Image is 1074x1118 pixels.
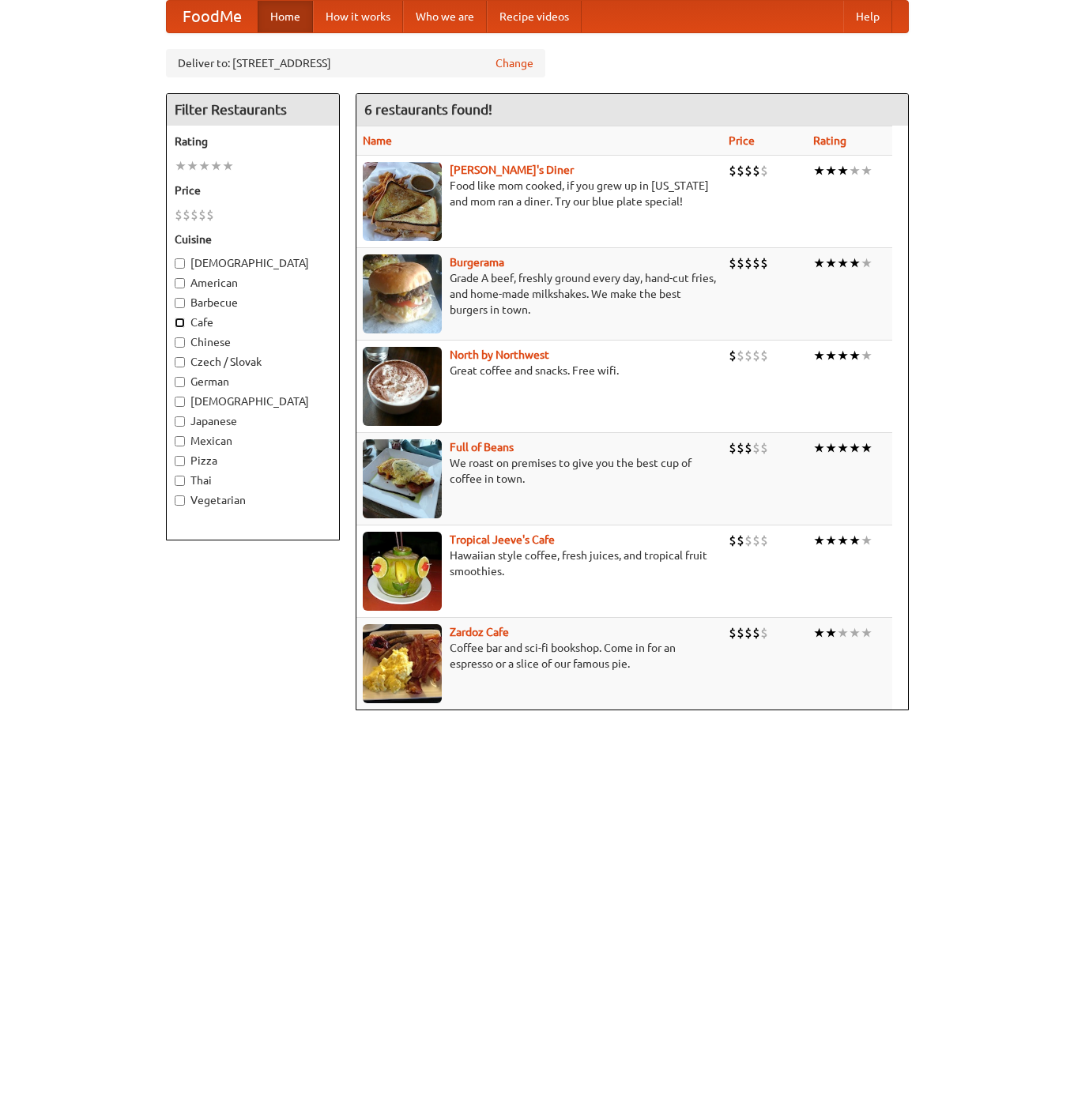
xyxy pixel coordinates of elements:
[258,1,313,32] a: Home
[752,254,760,272] li: $
[744,439,752,457] li: $
[837,347,849,364] li: ★
[760,347,768,364] li: $
[825,347,837,364] li: ★
[175,295,331,311] label: Barbecue
[737,254,744,272] li: $
[363,439,442,518] img: beans.jpg
[175,492,331,508] label: Vegetarian
[175,377,185,387] input: German
[813,532,825,549] li: ★
[849,254,861,272] li: ★
[729,347,737,364] li: $
[175,206,183,224] li: $
[813,162,825,179] li: ★
[363,624,442,703] img: zardoz.jpg
[737,439,744,457] li: $
[729,624,737,642] li: $
[752,439,760,457] li: $
[744,347,752,364] li: $
[175,334,331,350] label: Chinese
[363,455,716,487] p: We roast on premises to give you the best cup of coffee in town.
[813,439,825,457] li: ★
[744,254,752,272] li: $
[729,254,737,272] li: $
[752,347,760,364] li: $
[843,1,892,32] a: Help
[175,314,331,330] label: Cafe
[190,206,198,224] li: $
[175,476,185,486] input: Thai
[825,162,837,179] li: ★
[175,495,185,506] input: Vegetarian
[175,397,185,407] input: [DEMOGRAPHIC_DATA]
[363,178,716,209] p: Food like mom cooked, if you grew up in [US_STATE] and mom ran a diner. Try our blue plate special!
[813,347,825,364] li: ★
[175,456,185,466] input: Pizza
[363,363,716,378] p: Great coffee and snacks. Free wifi.
[175,472,331,488] label: Thai
[752,532,760,549] li: $
[752,624,760,642] li: $
[167,1,258,32] a: FoodMe
[364,102,492,117] ng-pluralize: 6 restaurants found!
[837,162,849,179] li: ★
[166,49,545,77] div: Deliver to: [STREET_ADDRESS]
[837,624,849,642] li: ★
[737,532,744,549] li: $
[861,162,872,179] li: ★
[206,206,214,224] li: $
[760,532,768,549] li: $
[760,624,768,642] li: $
[729,134,755,147] a: Price
[760,439,768,457] li: $
[825,532,837,549] li: ★
[837,254,849,272] li: ★
[837,439,849,457] li: ★
[825,254,837,272] li: ★
[849,162,861,179] li: ★
[737,624,744,642] li: $
[496,55,533,71] a: Change
[175,298,185,308] input: Barbecue
[175,183,331,198] h5: Price
[849,624,861,642] li: ★
[363,347,442,426] img: north.jpg
[729,532,737,549] li: $
[450,348,549,361] a: North by Northwest
[861,624,872,642] li: ★
[813,624,825,642] li: ★
[813,134,846,147] a: Rating
[175,436,185,446] input: Mexican
[861,439,872,457] li: ★
[825,624,837,642] li: ★
[175,337,185,348] input: Chinese
[363,270,716,318] p: Grade A beef, freshly ground every day, hand-cut fries, and home-made milkshakes. We make the bes...
[175,416,185,427] input: Japanese
[450,441,514,454] b: Full of Beans
[737,347,744,364] li: $
[363,254,442,333] img: burgerama.jpg
[729,162,737,179] li: $
[175,433,331,449] label: Mexican
[744,624,752,642] li: $
[450,533,555,546] b: Tropical Jeeve's Cafe
[175,318,185,328] input: Cafe
[222,157,234,175] li: ★
[313,1,403,32] a: How it works
[760,162,768,179] li: $
[403,1,487,32] a: Who we are
[175,232,331,247] h5: Cuisine
[450,164,574,176] a: [PERSON_NAME]'s Diner
[450,626,509,638] a: Zardoz Cafe
[760,254,768,272] li: $
[450,256,504,269] a: Burgerama
[849,439,861,457] li: ★
[837,532,849,549] li: ★
[187,157,198,175] li: ★
[175,255,331,271] label: [DEMOGRAPHIC_DATA]
[363,532,442,611] img: jeeves.jpg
